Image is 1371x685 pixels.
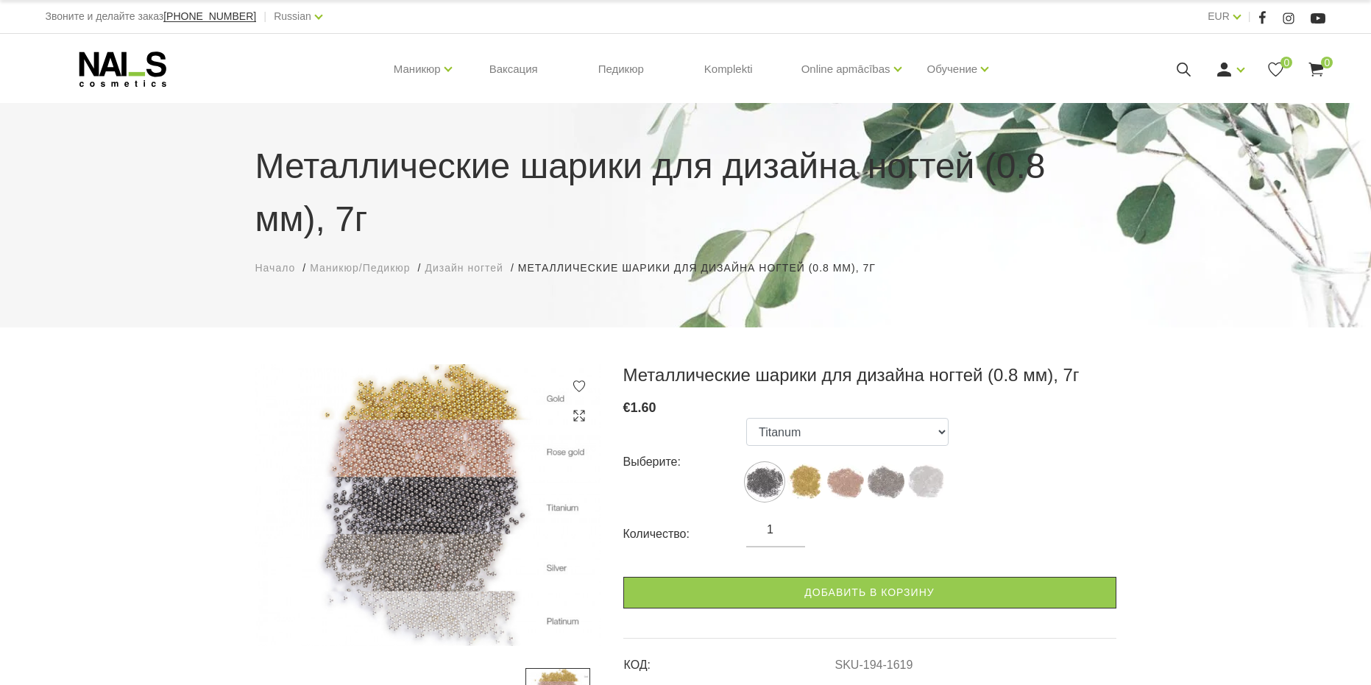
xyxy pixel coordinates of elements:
[163,10,256,22] span: [PHONE_NUMBER]
[46,7,257,26] div: Звоните и делайте заказ
[868,464,904,500] img: ...
[908,464,945,500] img: ...
[835,659,913,672] a: SKU-194-1619
[1307,60,1325,79] a: 0
[623,577,1116,608] a: Добавить в корзину
[801,40,890,99] a: Online apmācības
[310,260,410,276] a: Маникюр/Педикюр
[425,260,503,276] a: Дизайн ногтей
[692,34,765,104] a: Komplekti
[263,7,266,26] span: |
[746,464,783,500] img: ...
[623,450,747,474] div: Выберите:
[827,464,864,500] img: ...
[623,646,835,674] td: КОД:
[927,40,978,99] a: Обучение
[787,464,823,500] img: ...
[1280,57,1292,68] span: 0
[518,260,890,276] li: Металлические шарики для дизайна ногтей (0.8 мм), 7г
[310,262,410,274] span: Маникюр/Педикюр
[623,522,747,546] div: Количество:
[394,40,441,99] a: Маникюр
[274,7,311,25] a: Russian
[623,400,631,415] span: €
[1321,57,1333,68] span: 0
[1208,7,1230,25] a: EUR
[587,34,656,104] a: Педикюр
[1267,60,1285,79] a: 0
[631,400,656,415] span: 1.60
[255,364,601,646] img: ...
[425,262,503,274] span: Дизайн ногтей
[255,260,296,276] a: Начало
[623,364,1116,386] h3: Металлические шарики для дизайна ногтей (0.8 мм), 7г
[255,140,1116,246] h1: Металлические шарики для дизайна ногтей (0.8 мм), 7г
[255,262,296,274] span: Начало
[478,34,550,104] a: Ваксация
[1248,7,1251,26] span: |
[163,11,256,22] a: [PHONE_NUMBER]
